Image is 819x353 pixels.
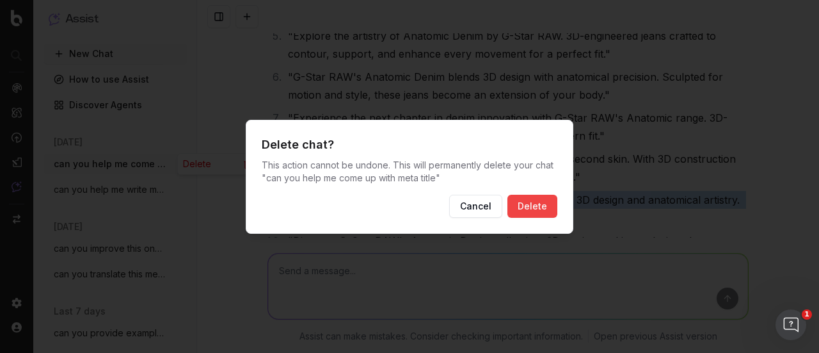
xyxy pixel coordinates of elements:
button: Cancel [449,195,502,218]
span: 1 [802,309,812,320]
h2: Delete chat? [262,136,557,154]
button: Delete [507,195,557,218]
p: This action cannot be undone. This will permanently delete your chat " can you help me come up wi... [262,159,557,185]
iframe: Intercom live chat [775,309,806,340]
